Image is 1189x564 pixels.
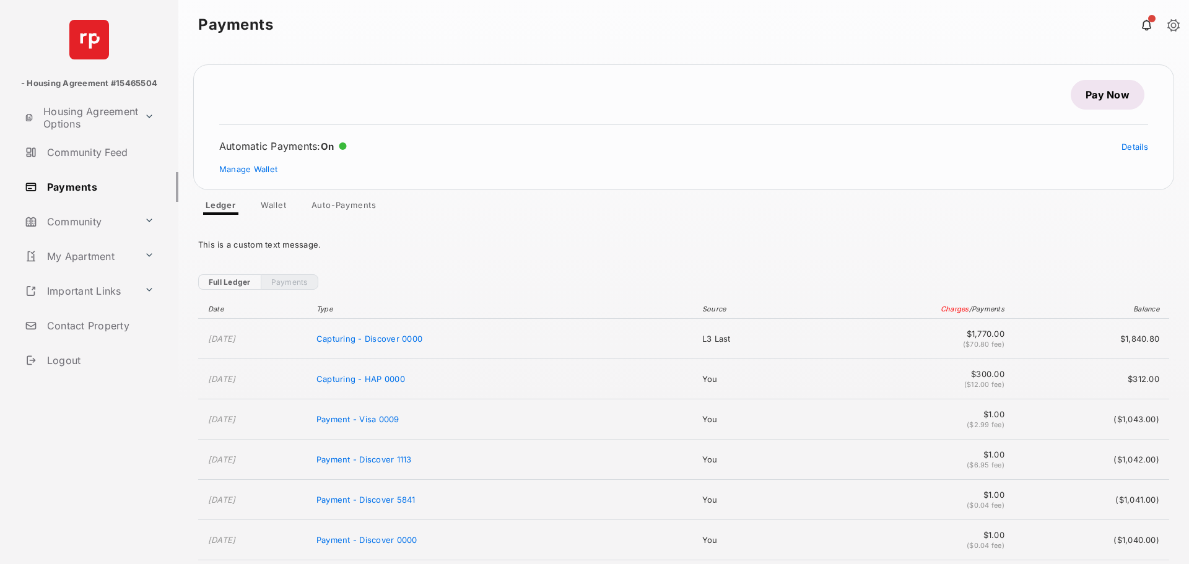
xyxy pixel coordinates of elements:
[821,449,1004,459] span: $1.00
[1011,300,1169,319] th: Balance
[20,311,178,341] a: Contact Property
[1011,359,1169,399] td: $312.00
[1011,480,1169,520] td: ($1,041.00)
[208,334,236,344] time: [DATE]
[1011,399,1169,440] td: ($1,043.00)
[316,334,422,344] span: Capturing - Discover 0000
[1011,520,1169,560] td: ($1,040.00)
[696,359,815,399] td: You
[967,420,1004,429] span: ($2.99 fee)
[696,319,815,359] td: L3 Last
[208,535,236,545] time: [DATE]
[261,274,318,290] a: Payments
[20,103,139,132] a: Housing Agreement Options
[316,414,399,424] span: Payment - Visa 0009
[251,200,297,215] a: Wallet
[219,164,277,174] a: Manage Wallet
[21,77,157,90] p: - Housing Agreement #15465504
[1011,319,1169,359] td: $1,840.80
[20,137,178,167] a: Community Feed
[963,340,1004,349] span: ($70.80 fee)
[696,440,815,480] td: You
[208,454,236,464] time: [DATE]
[310,300,696,319] th: Type
[967,541,1004,550] span: ($0.04 fee)
[198,300,310,319] th: Date
[208,495,236,505] time: [DATE]
[20,172,178,202] a: Payments
[696,480,815,520] td: You
[316,495,416,505] span: Payment - Discover 5841
[696,520,815,560] td: You
[316,454,412,464] span: Payment - Discover 1113
[1011,440,1169,480] td: ($1,042.00)
[969,305,1004,313] span: / Payments
[20,241,139,271] a: My Apartment
[821,409,1004,419] span: $1.00
[941,305,969,313] span: Charges
[20,276,139,306] a: Important Links
[208,374,236,384] time: [DATE]
[1121,142,1148,152] a: Details
[208,414,236,424] time: [DATE]
[821,329,1004,339] span: $1,770.00
[302,200,386,215] a: Auto-Payments
[316,535,417,545] span: Payment - Discover 0000
[967,461,1004,469] span: ($6.95 fee)
[821,490,1004,500] span: $1.00
[821,530,1004,540] span: $1.00
[821,369,1004,379] span: $300.00
[69,20,109,59] img: svg+xml;base64,PHN2ZyB4bWxucz0iaHR0cDovL3d3dy53My5vcmcvMjAwMC9zdmciIHdpZHRoPSI2NCIgaGVpZ2h0PSI2NC...
[696,399,815,440] td: You
[198,230,1169,259] div: This is a custom text message.
[696,300,815,319] th: Source
[967,501,1004,510] span: ($0.04 fee)
[219,140,347,152] div: Automatic Payments :
[20,207,139,236] a: Community
[316,374,405,384] span: Capturing - HAP 0000
[198,17,273,32] strong: Payments
[198,274,261,290] a: Full Ledger
[964,380,1004,389] span: ($12.00 fee)
[20,345,178,375] a: Logout
[196,200,246,215] a: Ledger
[321,141,334,152] span: On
